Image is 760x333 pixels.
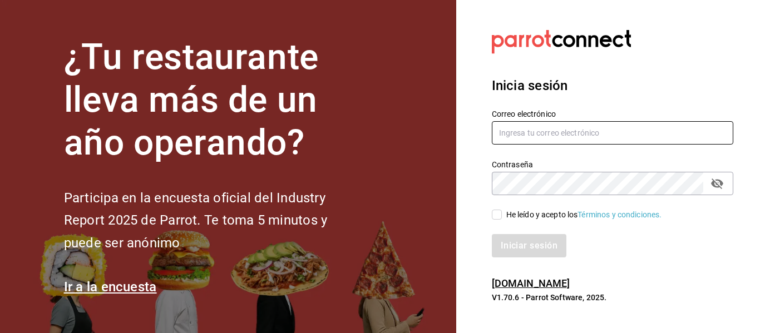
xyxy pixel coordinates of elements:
h1: ¿Tu restaurante lleva más de un año operando? [64,36,364,164]
label: Contraseña [492,161,733,168]
button: passwordField [708,174,727,193]
a: Términos y condiciones. [578,210,662,219]
div: He leído y acepto los [506,209,662,221]
a: Ir a la encuesta [64,279,157,295]
label: Correo electrónico [492,110,733,118]
h2: Participa en la encuesta oficial del Industry Report 2025 de Parrot. Te toma 5 minutos y puede se... [64,187,364,255]
a: [DOMAIN_NAME] [492,277,570,289]
p: V1.70.6 - Parrot Software, 2025. [492,292,733,303]
h3: Inicia sesión [492,76,733,96]
input: Ingresa tu correo electrónico [492,121,733,145]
